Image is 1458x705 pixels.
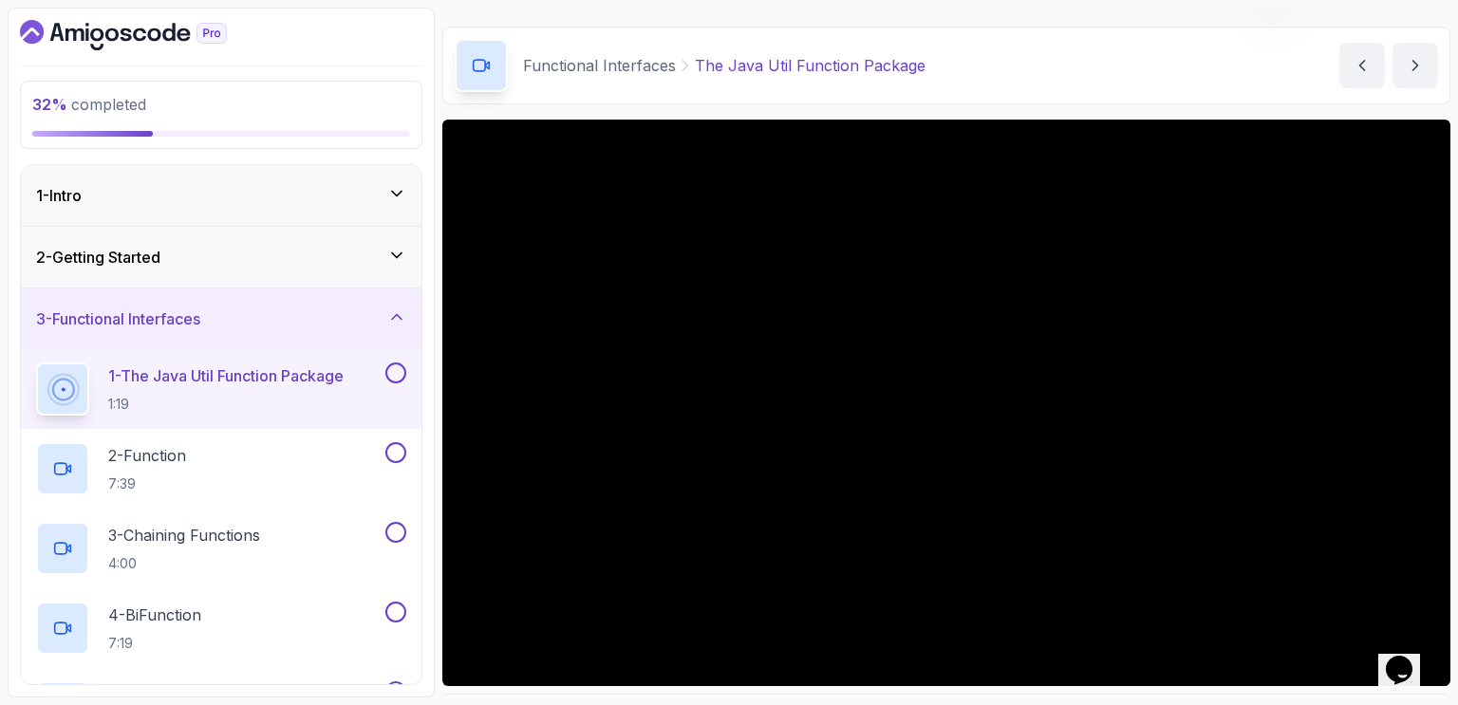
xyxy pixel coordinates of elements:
[108,364,344,387] p: 1 - The Java Util Function Package
[32,95,67,114] span: 32 %
[108,395,344,414] p: 1:19
[21,288,421,349] button: 3-Functional Interfaces
[20,20,271,50] a: Dashboard
[36,442,406,495] button: 2-Function7:39
[36,522,406,575] button: 3-Chaining Functions4:00
[36,184,82,207] h3: 1 - Intro
[1378,629,1439,686] iframe: chat widget
[1339,43,1385,88] button: previous content
[108,634,201,653] p: 7:19
[523,54,676,77] p: Functional Interfaces
[108,474,186,493] p: 7:39
[108,603,201,626] p: 4 - BiFunction
[21,165,421,226] button: 1-Intro
[32,95,146,114] span: completed
[21,227,421,288] button: 2-Getting Started
[695,54,925,77] p: The Java Util Function Package
[108,444,186,467] p: 2 - Function
[1393,43,1438,88] button: next content
[108,554,260,573] p: 4:00
[442,120,1450,686] iframe: 1 - The java util function package
[36,307,200,330] h3: 3 - Functional Interfaces
[36,246,160,269] h3: 2 - Getting Started
[36,362,406,416] button: 1-The Java Util Function Package1:19
[36,602,406,655] button: 4-BiFunction7:19
[108,524,260,547] p: 3 - Chaining Functions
